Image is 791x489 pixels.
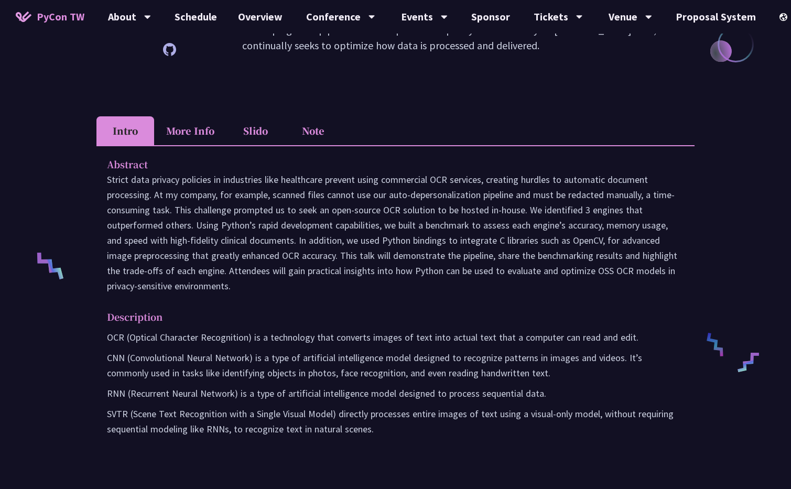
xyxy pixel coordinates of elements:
[779,13,790,21] img: Locale Icon
[107,157,663,172] p: Abstract
[154,116,226,145] li: More Info
[107,350,684,381] p: CNN (Convolutional Neural Network) is a type of artificial intelligence model designed to recogni...
[107,406,684,437] p: SVTR (Scene Text Recognition with a Single Visual Model) directly processes entire images of text...
[226,116,284,145] li: Slido
[107,172,684,294] p: Strict data privacy policies in industries like healthcare prevent using commercial OCR services,...
[16,12,31,22] img: Home icon of PyCon TW 2025
[107,309,663,324] p: Description
[96,116,154,145] li: Intro
[5,4,95,30] a: PyCon TW
[37,9,84,25] span: PyCon TW
[284,116,342,145] li: Note
[107,330,684,345] p: OCR (Optical Character Recognition) is a technology that converts images of text into actual text...
[107,386,684,401] p: RNN (Recurrent Neural Network) is a type of artificial intelligence model designed to process seq...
